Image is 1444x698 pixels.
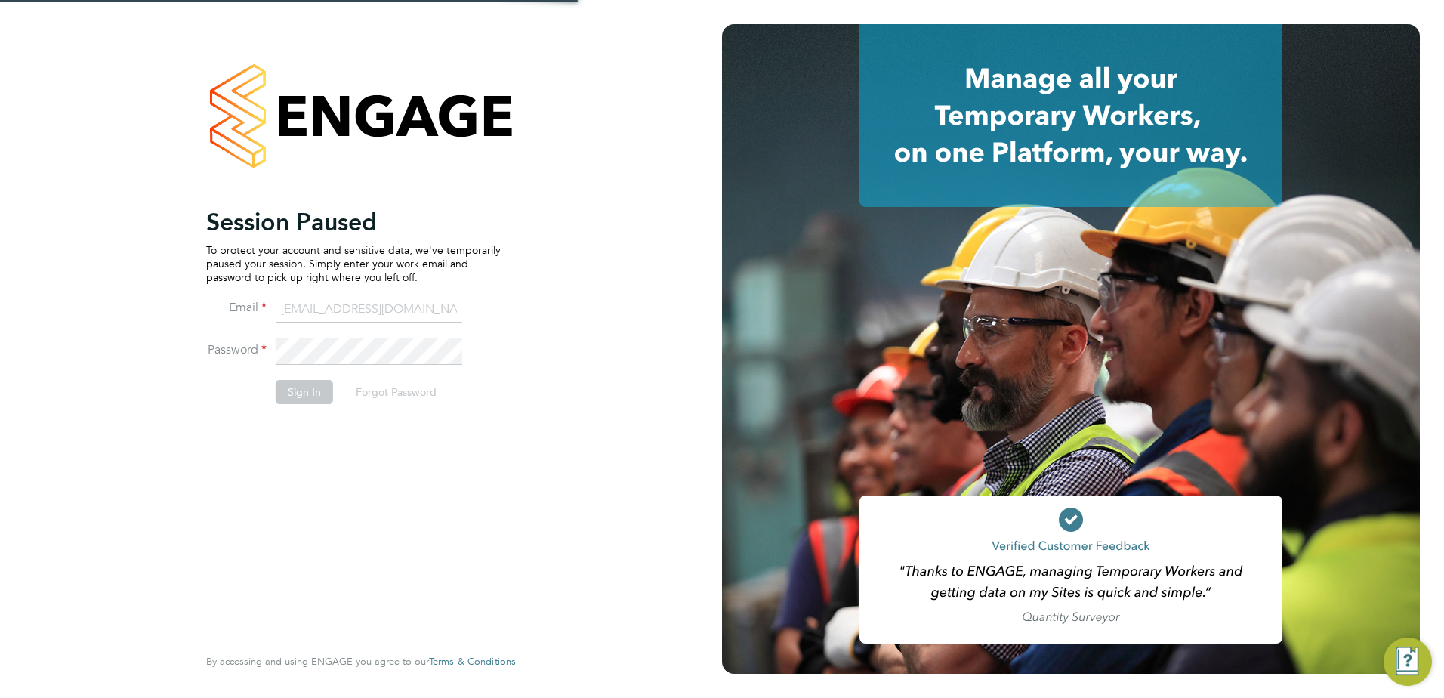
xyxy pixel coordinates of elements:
[344,380,449,404] button: Forgot Password
[276,380,333,404] button: Sign In
[1384,638,1432,686] button: Engage Resource Center
[206,655,516,668] span: By accessing and using ENGAGE you agree to our
[206,207,501,237] h2: Session Paused
[429,656,516,668] a: Terms & Conditions
[429,655,516,668] span: Terms & Conditions
[276,296,462,323] input: Enter your work email...
[206,243,501,285] p: To protect your account and sensitive data, we've temporarily paused your session. Simply enter y...
[206,342,267,358] label: Password
[206,300,267,316] label: Email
